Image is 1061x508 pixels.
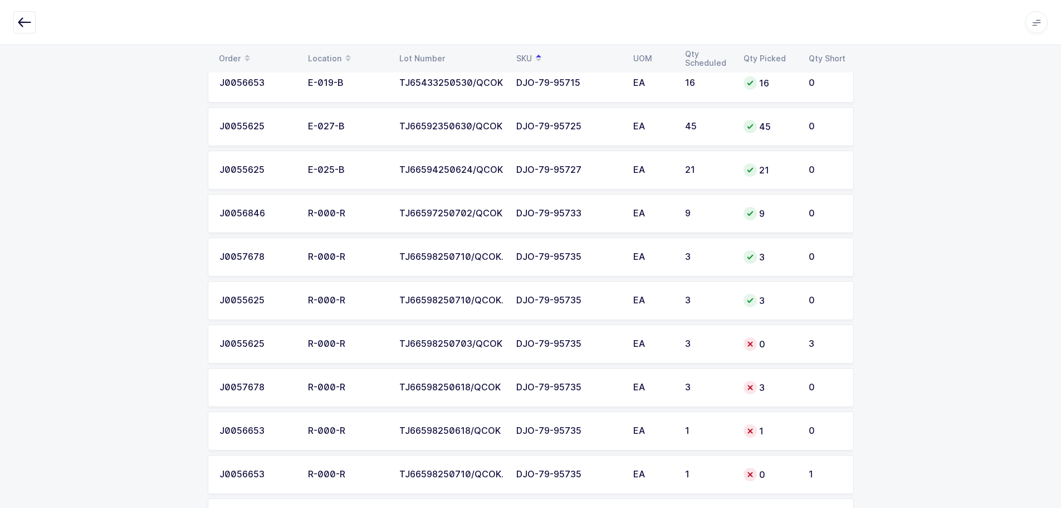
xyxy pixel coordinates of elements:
div: 0 [809,296,842,306]
div: TJ66598250618/QCOK [399,383,503,393]
div: R-000-R [308,252,386,262]
div: 1 [809,470,842,480]
div: EA [633,165,672,175]
div: 3 [744,294,795,307]
div: R-000-R [308,383,386,393]
div: EA [633,296,672,306]
div: TJ66597250702/QCOK [399,209,503,219]
div: R-000-R [308,339,386,349]
div: EA [633,426,672,436]
div: DJO-79-95733 [516,209,620,219]
div: 0 [809,78,842,88]
div: UOM [633,54,672,63]
div: Qty Picked [744,54,795,63]
div: SKU [516,49,620,68]
div: Location [308,49,386,68]
div: 0 [809,122,842,132]
div: R-000-R [308,470,386,480]
div: 0 [809,383,842,393]
div: EA [633,383,672,393]
div: TJ66598250710/QCOK. [399,470,503,480]
div: 9 [744,207,795,220]
div: EA [633,78,672,88]
div: 1 [744,424,795,438]
div: DJO-79-95735 [516,383,620,393]
div: EA [633,470,672,480]
div: TJ66592350630/QCOK [399,122,503,132]
div: 0 [809,426,842,436]
div: R-000-R [308,296,386,306]
div: R-000-R [308,209,386,219]
div: DJO-79-95735 [516,296,620,306]
div: TJ66598250703/QCOK [399,339,503,349]
div: 45 [685,122,730,132]
div: TJ66598250710/QCOK. [399,252,503,262]
div: J0056653 [219,470,295,480]
div: 3 [685,339,730,349]
div: EA [633,209,672,219]
div: DJO-79-95735 [516,470,620,480]
div: 3 [685,383,730,393]
div: 0 [809,252,842,262]
div: J0055625 [219,122,295,132]
div: 0 [744,337,795,351]
div: 0 [809,165,842,175]
div: 21 [685,165,730,175]
div: DJO-79-95735 [516,252,620,262]
div: DJO-79-95715 [516,78,620,88]
div: 0 [809,209,842,219]
div: TJ66598250710/QCOK. [399,296,503,306]
div: TJ66594250624/QCOK [399,165,503,175]
div: EA [633,252,672,262]
div: J0055625 [219,165,295,175]
div: E-019-B [308,78,386,88]
div: 3 [744,381,795,394]
div: Qty Short [809,54,847,63]
div: J0056846 [219,209,295,219]
div: 0 [744,468,795,481]
div: R-000-R [308,426,386,436]
div: 21 [744,163,795,177]
div: TJ66598250618/QCOK [399,426,503,436]
div: EA [633,339,672,349]
div: 1 [685,470,730,480]
div: EA [633,122,672,132]
div: DJO-79-95735 [516,339,620,349]
div: DJO-79-95735 [516,426,620,436]
div: 16 [744,76,795,90]
div: J0056653 [219,426,295,436]
div: 1 [685,426,730,436]
div: 3 [809,339,842,349]
div: J0055625 [219,296,295,306]
div: Order [219,49,295,68]
div: 16 [685,78,730,88]
div: 3 [685,296,730,306]
div: J0055625 [219,339,295,349]
div: J0057678 [219,252,295,262]
div: 3 [685,252,730,262]
div: Qty Scheduled [685,50,730,67]
div: J0056653 [219,78,295,88]
div: TJ65433250530/QCOK [399,78,503,88]
div: Lot Number [399,54,503,63]
div: J0057678 [219,383,295,393]
div: 9 [685,209,730,219]
div: DJO-79-95725 [516,122,620,132]
div: 45 [744,120,795,133]
div: DJO-79-95727 [516,165,620,175]
div: E-027-B [308,122,386,132]
div: E-025-B [308,165,386,175]
div: 3 [744,250,795,264]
